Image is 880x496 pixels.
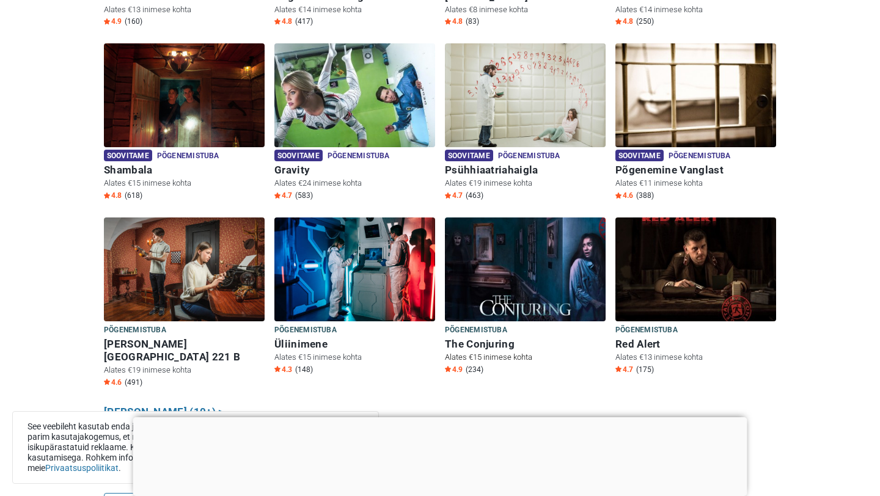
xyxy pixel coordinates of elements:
[104,192,110,199] img: Star
[445,150,493,161] span: Soovitame
[104,379,110,385] img: Star
[615,217,776,321] img: Red Alert
[669,150,731,163] span: Põgenemistuba
[615,4,776,15] p: Alates €14 inimese kohta
[615,366,621,372] img: Star
[615,178,776,189] p: Alates €11 inimese kohta
[125,16,142,26] span: (160)
[445,366,451,372] img: Star
[12,411,379,484] div: See veebileht kasutab enda ja kolmandate osapoolte küpsiseid, et tuua sinuni parim kasutajakogemu...
[615,338,776,351] h6: Red Alert
[615,365,633,374] span: 4.7
[104,18,110,24] img: Star
[274,352,435,363] p: Alates €15 inimese kohta
[445,324,507,337] span: Põgenemistuba
[445,192,451,199] img: Star
[445,43,606,203] a: Psühhiaatriahaigla Soovitame Põgenemistuba Psühhiaatriahaigla Alates €19 inimese kohta Star4.7 (463)
[157,150,219,163] span: Põgenemistuba
[615,191,633,200] span: 4.6
[274,18,280,24] img: Star
[615,217,776,377] a: Red Alert Põgenemistuba Red Alert Alates €13 inimese kohta Star4.7 (175)
[104,217,265,321] img: Baker Street 221 B
[104,404,224,420] a: [PERSON_NAME] (10+) >
[274,43,435,203] a: Gravity Soovitame Põgenemistuba Gravity Alates €24 inimese kohta Star4.7 (583)
[445,352,606,363] p: Alates €15 inimese kohta
[445,338,606,351] h6: The Conjuring
[615,16,633,26] span: 4.8
[45,463,119,473] a: Privaatsuspoliitikat
[445,217,606,377] a: The Conjuring Põgenemistuba The Conjuring Alates €15 inimese kohta Star4.9 (234)
[274,43,435,147] img: Gravity
[445,191,463,200] span: 4.7
[328,150,390,163] span: Põgenemistuba
[445,16,463,26] span: 4.8
[104,43,265,203] a: Shambala Soovitame Põgenemistuba Shambala Alates €15 inimese kohta Star4.8 (618)
[274,366,280,372] img: Star
[125,377,142,387] span: (491)
[445,4,606,15] p: Alates €8 inimese kohta
[274,164,435,177] h6: Gravity
[615,18,621,24] img: Star
[274,150,323,161] span: Soovitame
[274,4,435,15] p: Alates €14 inimese kohta
[104,150,152,161] span: Soovitame
[104,191,122,200] span: 4.8
[274,217,435,321] img: Üliinimene
[295,365,313,374] span: (148)
[466,16,479,26] span: (83)
[498,150,560,163] span: Põgenemistuba
[466,191,483,200] span: (463)
[104,338,265,363] h6: [PERSON_NAME][GEOGRAPHIC_DATA] 221 B
[615,192,621,199] img: Star
[636,16,654,26] span: (250)
[274,16,292,26] span: 4.8
[445,18,451,24] img: Star
[615,150,664,161] span: Soovitame
[615,43,776,147] img: Põgenemine Vanglast
[104,4,265,15] p: Alates €13 inimese kohta
[295,191,313,200] span: (583)
[445,217,606,321] img: The Conjuring
[274,178,435,189] p: Alates €24 inimese kohta
[274,324,337,337] span: Põgenemistuba
[445,365,463,374] span: 4.9
[615,324,678,337] span: Põgenemistuba
[615,164,776,177] h6: Põgenemine Vanglast
[636,191,654,200] span: (388)
[274,338,435,351] h6: Üliinimene
[104,16,122,26] span: 4.9
[445,43,606,147] img: Psühhiaatriahaigla
[104,43,265,147] img: Shambala
[274,191,292,200] span: 4.7
[104,324,166,337] span: Põgenemistuba
[274,192,280,199] img: Star
[274,217,435,377] a: Üliinimene Põgenemistuba Üliinimene Alates €15 inimese kohta Star4.3 (148)
[636,365,654,374] span: (175)
[295,16,313,26] span: (417)
[466,365,483,374] span: (234)
[104,217,265,390] a: Baker Street 221 B Põgenemistuba [PERSON_NAME][GEOGRAPHIC_DATA] 221 B Alates €19 inimese kohta St...
[125,191,142,200] span: (618)
[104,178,265,189] p: Alates €15 inimese kohta
[133,417,747,493] iframe: Advertisement
[104,365,265,376] p: Alates €19 inimese kohta
[615,43,776,203] a: Põgenemine Vanglast Soovitame Põgenemistuba Põgenemine Vanglast Alates €11 inimese kohta Star4.6 ...
[615,352,776,363] p: Alates €13 inimese kohta
[104,164,265,177] h6: Shambala
[274,365,292,374] span: 4.3
[445,178,606,189] p: Alates €19 inimese kohta
[445,164,606,177] h6: Psühhiaatriahaigla
[104,377,122,387] span: 4.6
